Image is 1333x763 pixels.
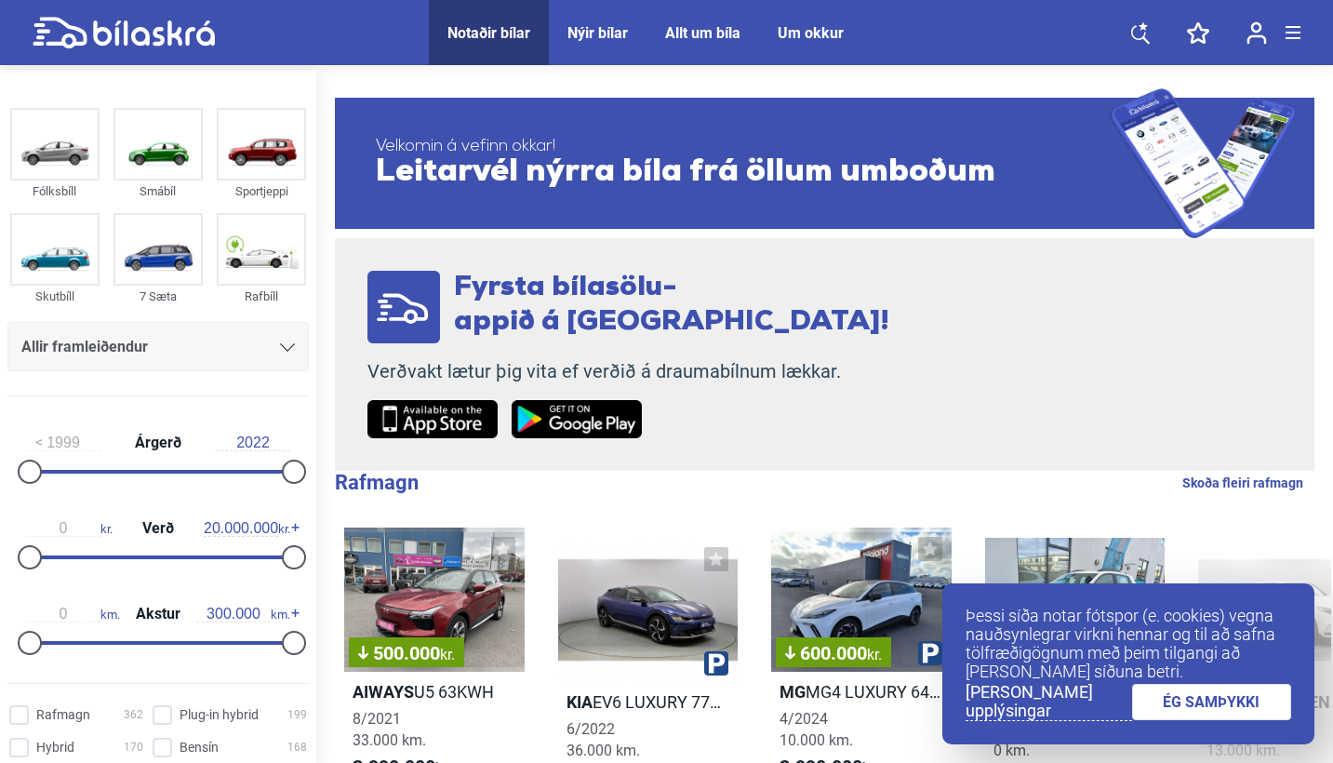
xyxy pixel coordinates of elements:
[867,646,882,663] span: kr.
[124,738,143,757] span: 170
[358,644,455,663] span: 500.000
[966,607,1291,681] p: Þessi síða notar fótspor (e. cookies) vegna nauðsynlegrar virkni hennar og til að safna tölfræðig...
[367,360,889,383] p: Verðvakt lætur þig vita ef verðið á draumabílnum lækkar.
[26,520,113,537] span: kr.
[287,705,307,725] span: 199
[10,181,100,202] div: Fólksbíll
[376,156,1110,190] span: Leitarvél nýrra bíla frá öllum umboðum
[287,738,307,757] span: 168
[454,274,889,337] span: Fyrsta bílasölu- appið á [GEOGRAPHIC_DATA]!
[771,681,952,703] h2: MG4 LUXURY 64 KWH
[353,710,426,749] span: 8/2021 33.000 km.
[131,607,185,622] span: Akstur
[138,521,179,536] span: Verð
[196,606,290,622] span: km.
[1132,684,1292,720] a: ÉG SAMÞYKKI
[780,710,853,749] span: 4/2024 10.000 km.
[180,738,219,757] span: Bensín
[440,646,455,663] span: kr.
[26,606,120,622] span: km.
[113,286,203,307] div: 7 Sæta
[376,138,1110,156] span: Velkomin á vefinn okkar!
[567,692,593,712] b: Kia
[1182,471,1303,495] a: Skoða fleiri rafmagn
[567,24,628,42] a: Nýir bílar
[124,705,143,725] span: 362
[558,691,739,713] h2: EV6 LUXURY 77KWH RWD
[353,682,414,702] b: Aiways
[785,644,882,663] span: 600.000
[113,181,203,202] div: Smábíl
[36,705,90,725] span: Rafmagn
[21,334,148,360] span: Allir framleiðendur
[217,286,306,307] div: Rafbíll
[780,682,806,702] b: Mg
[665,24,740,42] a: Allt um bíla
[130,435,186,450] span: Árgerð
[567,720,640,759] span: 6/2022 36.000 km.
[10,286,100,307] div: Skutbíll
[966,683,1132,721] a: [PERSON_NAME] upplýsingar
[447,24,530,42] a: Notaðir bílar
[778,24,844,42] a: Um okkur
[1246,21,1267,45] img: user-login.svg
[344,681,525,703] h2: U5 63KWH
[36,738,74,757] span: Hybrid
[180,705,259,725] span: Plug-in hybrid
[217,181,306,202] div: Sportjeppi
[204,520,290,537] span: kr.
[335,88,1314,238] a: Velkomin á vefinn okkar!Leitarvél nýrra bíla frá öllum umboðum
[335,471,419,494] b: Rafmagn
